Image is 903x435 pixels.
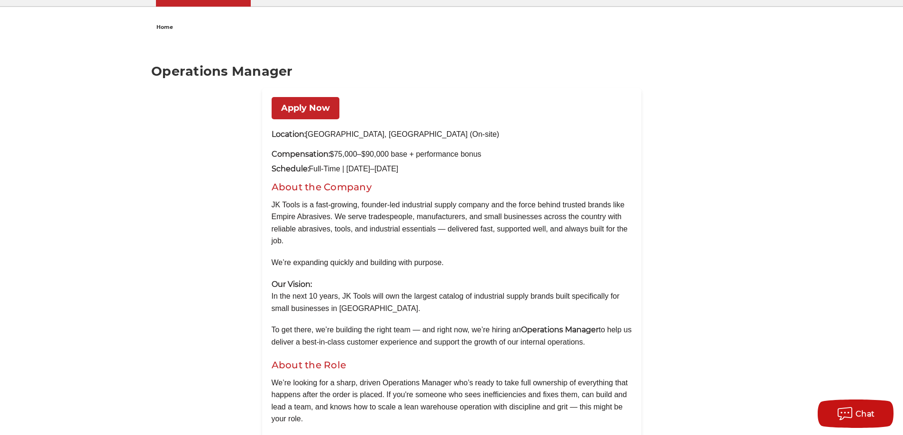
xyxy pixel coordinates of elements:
p: We’re looking for a sharp, driven Operations Manager who’s ready to take full ownership of everyt... [272,377,632,425]
p: Full-Time | [DATE]–[DATE] [272,163,632,175]
h2: About the Role [272,358,632,372]
p: $75,000–$90,000 base + performance bonus [272,150,632,159]
strong: Compensation: [272,150,330,159]
p: We’re expanding quickly and building with purpose. [272,257,632,269]
span: home [156,24,173,30]
span: Chat [856,409,875,418]
h2: About the Company [272,180,632,194]
strong: Schedule: [272,164,309,173]
strong: Location: [272,130,306,139]
h1: Operations Manager [151,65,752,78]
p: JK Tools is a fast-growing, founder-led industrial supply company and the force behind trusted br... [272,199,632,247]
button: Chat [818,399,894,428]
strong: Operations Manager [521,325,599,334]
strong: Our Vision: [272,280,312,289]
p: In the next 10 years, JK Tools will own the largest catalog of industrial supply brands built spe... [272,278,632,315]
a: Apply Now [272,97,339,119]
p: To get there, we’re building the right team — and right now, we’re hiring an to help us deliver a... [272,324,632,348]
p: [GEOGRAPHIC_DATA], [GEOGRAPHIC_DATA] (On-site) [272,129,632,140]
